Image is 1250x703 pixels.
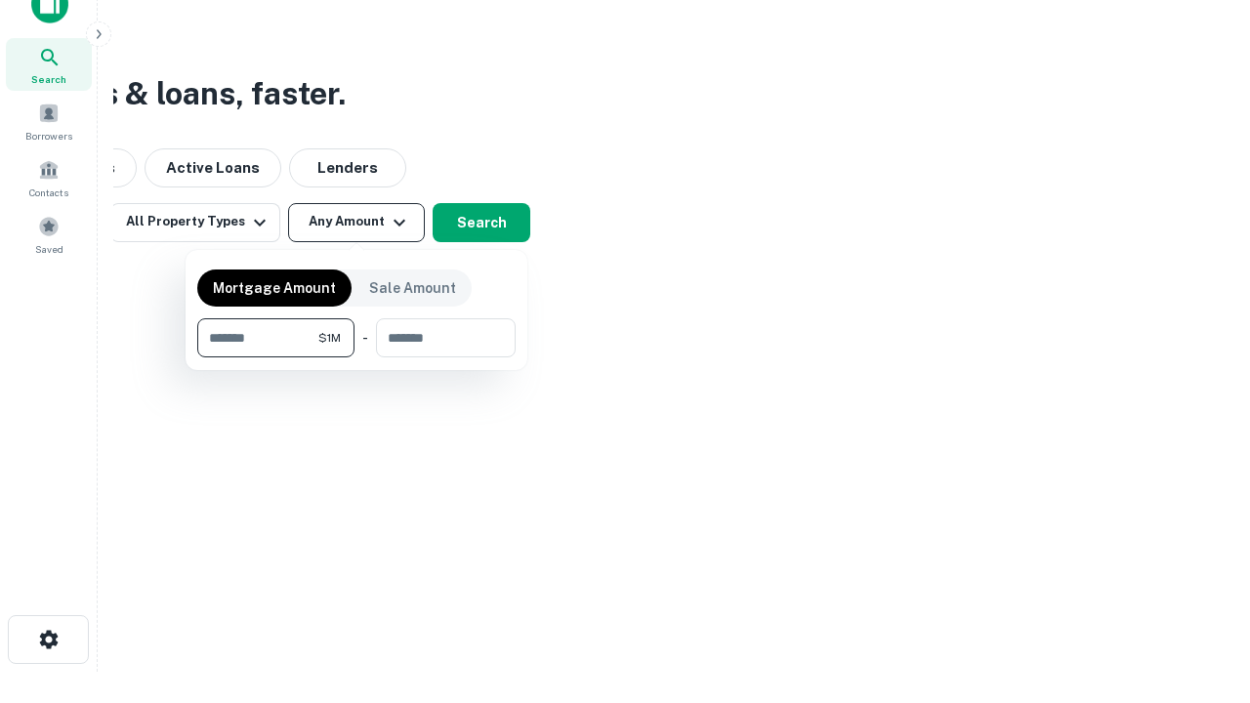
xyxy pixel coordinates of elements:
[213,277,336,299] p: Mortgage Amount
[318,329,341,347] span: $1M
[369,277,456,299] p: Sale Amount
[1152,547,1250,641] iframe: Chat Widget
[362,318,368,357] div: -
